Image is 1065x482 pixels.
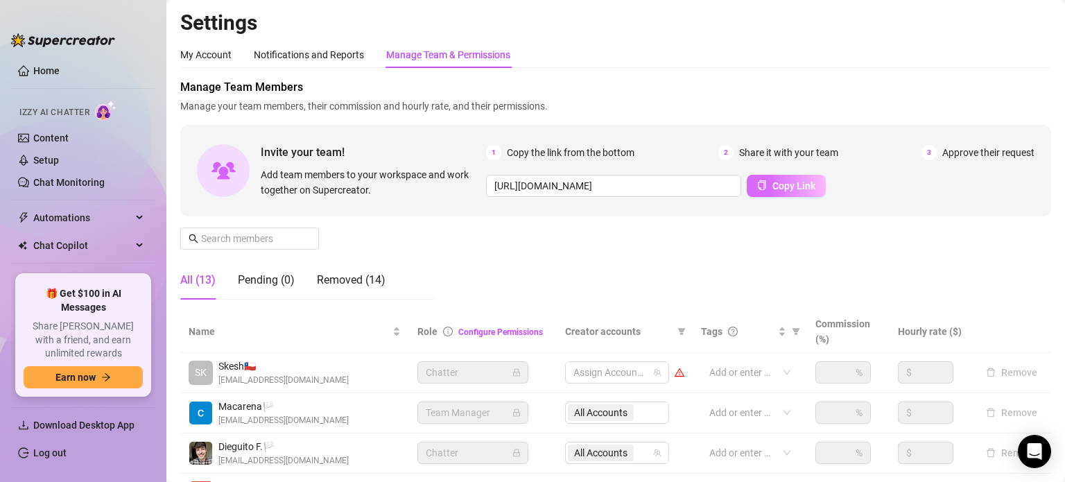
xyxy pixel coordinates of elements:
[180,98,1051,114] span: Manage your team members, their commission and hourly rate, and their permissions.
[507,145,634,160] span: Copy the link from the bottom
[238,272,295,289] div: Pending (0)
[701,324,722,339] span: Tags
[33,132,69,144] a: Content
[261,144,486,161] span: Invite your team!
[33,447,67,458] a: Log out
[426,362,520,383] span: Chatter
[486,145,501,160] span: 1
[218,399,349,414] span: Macarena 🏳️
[33,420,135,431] span: Download Desktop App
[772,180,815,191] span: Copy Link
[443,327,453,336] span: info-circle
[317,272,386,289] div: Removed (14)
[24,320,143,361] span: Share [PERSON_NAME] with a friend, and earn unlimited rewards
[33,207,132,229] span: Automations
[189,442,212,465] img: Dieguito Fernán
[218,414,349,427] span: [EMAIL_ADDRESS][DOMAIN_NAME]
[565,324,672,339] span: Creator accounts
[747,175,826,197] button: Copy Link
[189,324,390,339] span: Name
[24,366,143,388] button: Earn nowarrow-right
[18,241,27,250] img: Chat Copilot
[942,145,1034,160] span: Approve their request
[512,449,521,457] span: lock
[718,145,734,160] span: 2
[218,374,349,387] span: [EMAIL_ADDRESS][DOMAIN_NAME]
[18,420,29,431] span: download
[33,155,59,166] a: Setup
[95,101,116,121] img: AI Chatter
[189,234,198,243] span: search
[33,65,60,76] a: Home
[458,327,543,337] a: Configure Permissions
[417,326,438,337] span: Role
[180,311,409,353] th: Name
[675,321,689,342] span: filter
[653,368,661,377] span: team
[1018,435,1051,468] div: Open Intercom Messenger
[980,445,1043,461] button: Remove
[55,372,96,383] span: Earn now
[512,368,521,377] span: lock
[218,454,349,467] span: [EMAIL_ADDRESS][DOMAIN_NAME]
[574,445,627,461] span: All Accounts
[386,47,510,62] div: Manage Team & Permissions
[807,311,890,353] th: Commission (%)
[792,327,800,336] span: filter
[261,167,480,198] span: Add team members to your workspace and work together on Supercreator.
[728,327,738,336] span: question-circle
[675,368,684,377] span: warning
[33,234,132,257] span: Chat Copilot
[512,408,521,417] span: lock
[180,79,1051,96] span: Manage Team Members
[201,231,300,246] input: Search members
[653,449,661,457] span: team
[180,10,1051,36] h2: Settings
[24,287,143,314] span: 🎁 Get $100 in AI Messages
[218,359,349,374] span: Skesh 🇨🇱
[11,33,115,47] img: logo-BBDzfeDw.svg
[101,372,111,382] span: arrow-right
[18,212,29,223] span: thunderbolt
[921,145,937,160] span: 3
[890,311,972,353] th: Hourly rate ($)
[789,321,803,342] span: filter
[180,272,216,289] div: All (13)
[189,402,212,424] img: Macarena
[180,47,232,62] div: My Account
[426,442,520,463] span: Chatter
[19,106,89,119] span: Izzy AI Chatter
[677,327,686,336] span: filter
[218,439,349,454] span: Dieguito F. 🏳️
[426,402,520,423] span: Team Manager
[757,180,767,190] span: copy
[739,145,838,160] span: Share it with your team
[980,404,1043,421] button: Remove
[568,445,634,461] span: All Accounts
[980,364,1043,381] button: Remove
[254,47,364,62] div: Notifications and Reports
[195,365,207,380] span: SK
[33,177,105,188] a: Chat Monitoring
